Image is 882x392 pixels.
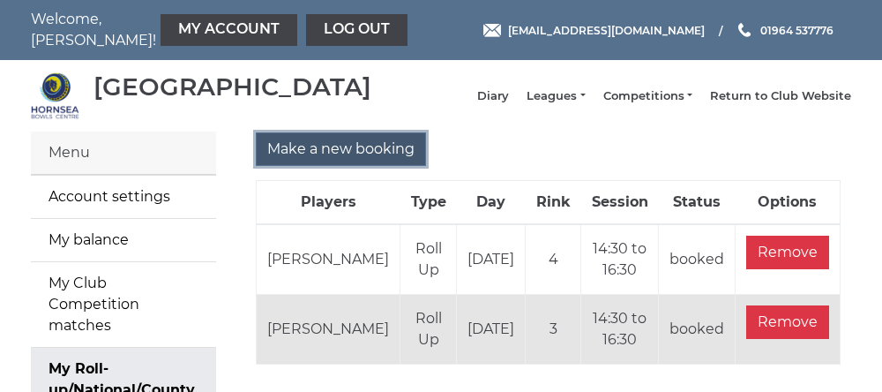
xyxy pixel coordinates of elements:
td: 3 [526,295,581,365]
div: [GEOGRAPHIC_DATA] [93,73,371,101]
td: [DATE] [457,224,526,295]
a: Phone us 01964 537776 [736,22,833,39]
a: Leagues [527,88,585,104]
td: booked [659,224,736,295]
a: Return to Club Website [710,88,851,104]
th: Session [581,181,659,225]
div: Menu [31,132,216,175]
td: Roll Up [400,224,457,295]
td: [PERSON_NAME] [257,224,400,295]
th: Options [736,181,841,225]
a: Diary [477,88,509,104]
td: 14:30 to 16:30 [581,295,659,365]
img: Email [483,24,501,37]
input: Make a new booking [256,132,426,166]
a: My Club Competition matches [31,262,216,347]
a: Log out [306,14,407,46]
td: booked [659,295,736,365]
th: Status [659,181,736,225]
span: [EMAIL_ADDRESS][DOMAIN_NAME] [508,23,705,36]
th: Type [400,181,457,225]
td: [PERSON_NAME] [257,295,400,365]
th: Players [257,181,400,225]
img: Phone us [738,23,751,37]
nav: Welcome, [PERSON_NAME]! [31,9,357,51]
a: Competitions [603,88,692,104]
td: [DATE] [457,295,526,365]
img: Hornsea Bowls Centre [31,72,79,120]
input: Remove [746,305,829,339]
a: My balance [31,219,216,261]
span: 01964 537776 [760,23,833,36]
th: Rink [526,181,581,225]
a: My Account [161,14,297,46]
a: Email [EMAIL_ADDRESS][DOMAIN_NAME] [483,22,705,39]
td: 4 [526,224,581,295]
td: 14:30 to 16:30 [581,224,659,295]
input: Remove [746,236,829,269]
th: Day [457,181,526,225]
a: Account settings [31,176,216,218]
td: Roll Up [400,295,457,365]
